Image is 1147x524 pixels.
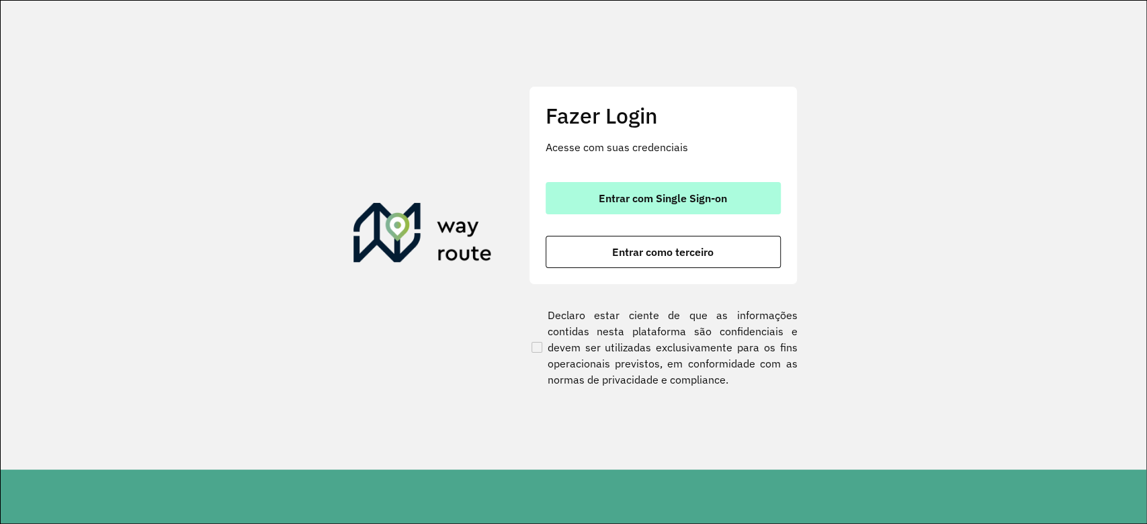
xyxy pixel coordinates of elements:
[546,182,781,214] button: button
[546,103,781,128] h2: Fazer Login
[353,203,492,267] img: Roteirizador AmbevTech
[529,307,798,388] label: Declaro estar ciente de que as informações contidas nesta plataforma são confidenciais e devem se...
[599,193,727,204] span: Entrar com Single Sign-on
[546,139,781,155] p: Acesse com suas credenciais
[612,247,714,257] span: Entrar como terceiro
[546,236,781,268] button: button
